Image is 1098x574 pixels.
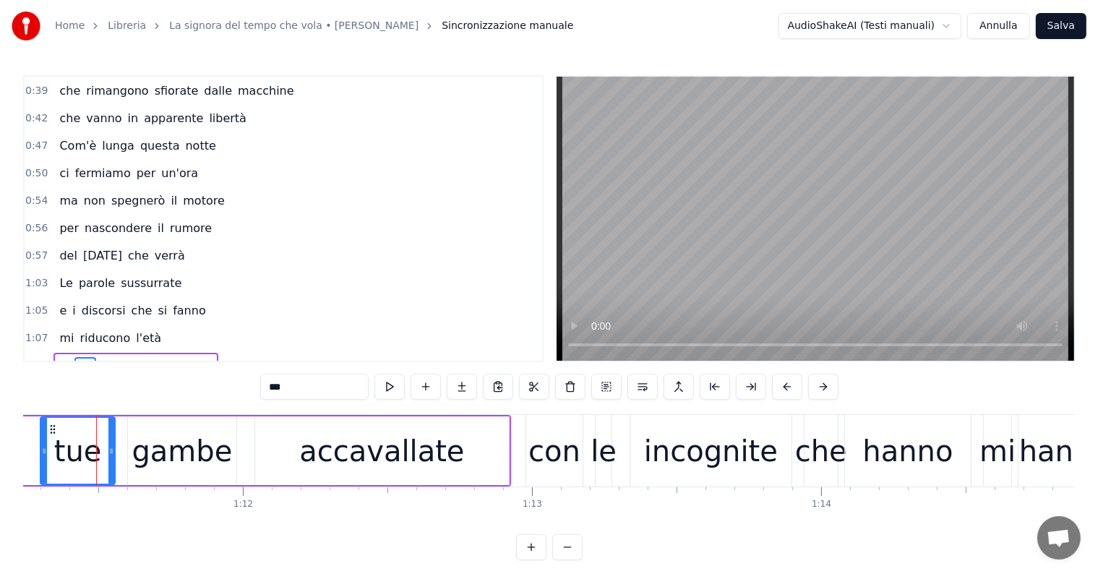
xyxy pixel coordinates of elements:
a: Aprire la chat [1037,516,1081,560]
div: 1:14 [812,499,831,510]
span: ci [58,165,70,181]
span: che [58,110,82,127]
span: Com'è [58,137,98,154]
span: 1:07 [25,331,48,346]
span: il [169,192,179,209]
span: parole [77,275,116,291]
span: sussurrate [119,275,183,291]
span: 0:56 [25,221,48,236]
nav: breadcrumb [55,19,573,33]
span: in [126,110,140,127]
span: apparente [142,110,205,127]
div: incognite [644,429,778,473]
span: 1:11 [25,359,48,373]
span: 0:42 [25,111,48,126]
div: con [528,429,580,473]
span: dalle [202,82,233,99]
span: notte [184,137,218,154]
span: 0:47 [25,139,48,153]
span: e [58,302,68,319]
span: accavallate [145,357,214,374]
span: fanno [171,302,207,319]
span: 1:05 [25,304,48,318]
span: mi [58,330,75,346]
a: Home [55,19,85,33]
span: i [71,302,77,319]
button: Annulla [967,13,1030,39]
span: si [156,302,168,319]
span: per [58,220,80,236]
span: 0:54 [25,194,48,208]
span: 1:03 [25,276,48,291]
span: ma [58,192,79,209]
div: mi [979,429,1016,473]
div: hanno [862,429,953,473]
a: Libreria [108,19,146,33]
span: 0:39 [25,84,48,98]
span: spegnerò [110,192,167,209]
div: 1:13 [523,499,542,510]
span: per [135,165,158,181]
span: sfiorate [153,82,200,99]
span: vanno [85,110,123,127]
span: un'ora [160,165,200,181]
span: 0:50 [25,166,48,181]
a: La signora del tempo che vola • [PERSON_NAME] [169,19,419,33]
span: del [58,247,78,264]
div: accavallate [299,429,464,473]
span: questa [139,137,181,154]
span: lunga [100,137,136,154]
span: non [82,192,107,209]
div: le [591,429,617,473]
span: gambe [99,357,142,374]
span: motore [181,192,226,209]
div: tue [54,429,102,473]
span: 0:57 [25,249,48,263]
span: fermiamo [74,165,132,181]
span: rumore [168,220,213,236]
img: youka [12,12,40,40]
div: che [795,429,847,473]
span: che [126,247,150,264]
span: macchine [236,82,296,99]
span: Le [58,275,74,291]
span: discorsi [80,302,127,319]
button: Salva [1036,13,1086,39]
div: gambe [132,429,232,473]
span: tue [74,357,96,374]
span: che [58,82,82,99]
span: le [58,357,71,374]
span: rimangono [85,82,150,99]
span: verrà [153,247,186,264]
span: il [156,220,166,236]
span: riducono [78,330,132,346]
span: nascondere [83,220,153,236]
span: [DATE] [82,247,124,264]
span: l'età [134,330,163,346]
div: 1:12 [233,499,253,510]
span: che [130,302,154,319]
span: Sincronizzazione manuale [442,19,573,33]
span: libertà [207,110,248,127]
